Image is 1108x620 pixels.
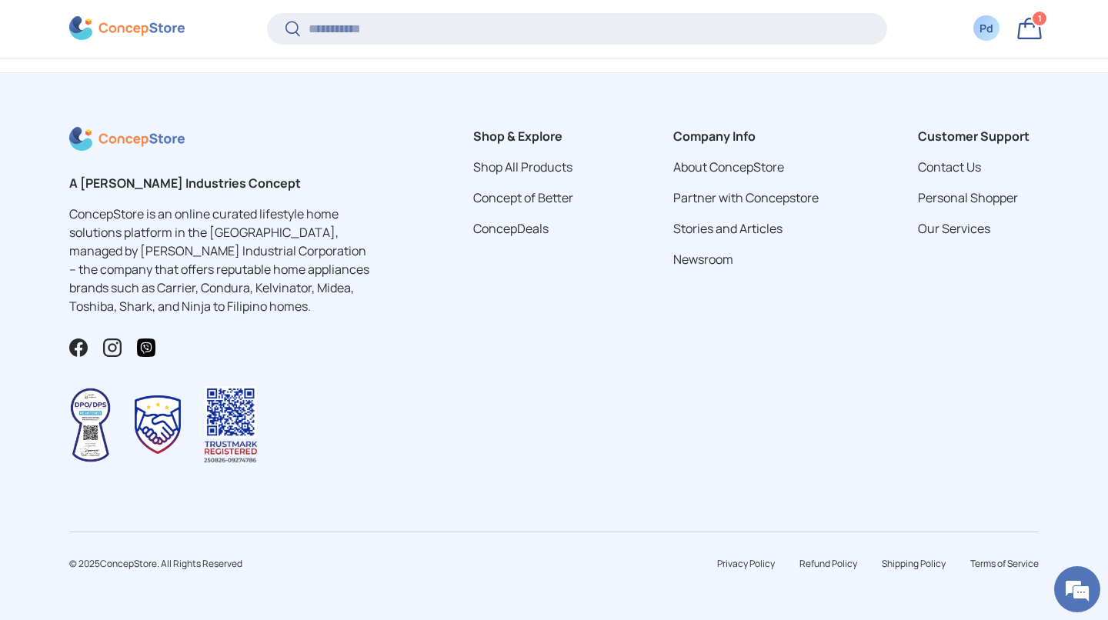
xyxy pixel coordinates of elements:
a: Pd [969,12,1003,45]
a: Terms of Service [970,557,1039,570]
a: Privacy Policy [717,557,775,570]
a: Partner with Concepstore [673,189,819,206]
a: Concept of Better [473,189,573,206]
a: Shipping Policy [882,557,946,570]
a: Our Services [918,220,990,237]
div: Pd [978,21,995,37]
a: About ConcepStore [673,158,784,175]
a: Stories and Articles [673,220,783,237]
p: ConcepStore is an online curated lifestyle home solutions platform in the [GEOGRAPHIC_DATA], mana... [69,205,374,315]
span: © 2025 . All Rights Reserved [69,557,242,570]
img: ConcepStore [69,17,185,41]
a: ConcepStore [100,557,157,570]
a: ConcepDeals [473,220,549,237]
img: Trustmark Seal [135,395,181,454]
a: Newsroom [673,251,733,268]
a: Refund Policy [799,557,857,570]
a: Contact Us [918,158,981,175]
a: Shop All Products [473,158,572,175]
img: Data Privacy Seal [69,387,112,463]
h2: A [PERSON_NAME] Industries Concept [69,174,374,192]
img: Trustmark QR [204,386,258,464]
span: 1 [1038,13,1042,25]
a: Personal Shopper [918,189,1018,206]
